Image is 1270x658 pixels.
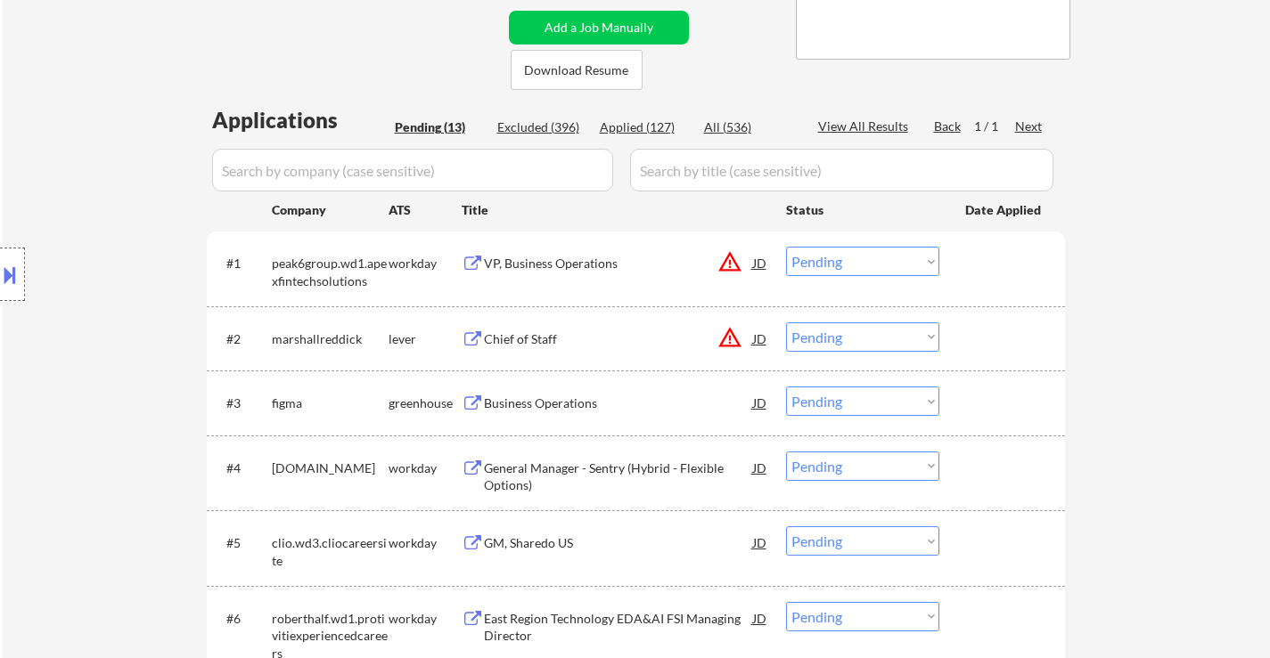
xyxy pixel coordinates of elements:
div: East Region Technology EDA&AI FSI Managing Director [484,610,753,645]
div: General Manager - Sentry (Hybrid - Flexible Options) [484,459,753,494]
div: Status [786,193,939,225]
div: Next [1015,118,1044,135]
div: Excluded (396) [497,118,586,136]
div: #4 [226,459,258,477]
div: [DOMAIN_NAME] [272,459,389,477]
div: JD [751,526,769,558]
div: greenhouse [389,394,462,412]
div: JD [751,247,769,279]
div: JD [751,451,769,483]
div: Date Applied [965,201,1044,219]
div: clio.wd3.cliocareersite [272,534,389,569]
div: View All Results [818,118,914,135]
button: warning_amber [717,325,742,350]
div: peak6group.wd1.apexfintechsolutions [272,255,389,289]
button: warning_amber [717,249,742,274]
div: VP, Business Operations [484,255,753,272]
div: GM, Sharedo US [484,534,753,552]
div: workday [389,459,462,477]
div: JD [751,602,769,634]
div: marshallreddick [272,330,389,348]
div: workday [389,255,462,272]
div: workday [389,610,462,628]
div: #5 [226,534,258,552]
div: workday [389,534,462,552]
div: Pending (13) [395,118,484,136]
div: ATS [389,201,462,219]
input: Search by title (case sensitive) [630,149,1053,191]
div: All (536) [704,118,793,136]
div: Business Operations [484,394,753,412]
div: Applied (127) [600,118,689,136]
div: Back [934,118,963,135]
div: JD [751,322,769,354]
div: JD [751,386,769,418]
div: #6 [226,610,258,628]
input: Search by company (case sensitive) [212,149,613,191]
div: Company [272,201,389,219]
div: 1 / 1 [974,118,1015,135]
button: Add a Job Manually [509,11,689,45]
div: Chief of Staff [484,330,753,348]
div: lever [389,330,462,348]
button: Download Resume [511,50,643,90]
div: Title [462,201,769,219]
div: figma [272,394,389,412]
